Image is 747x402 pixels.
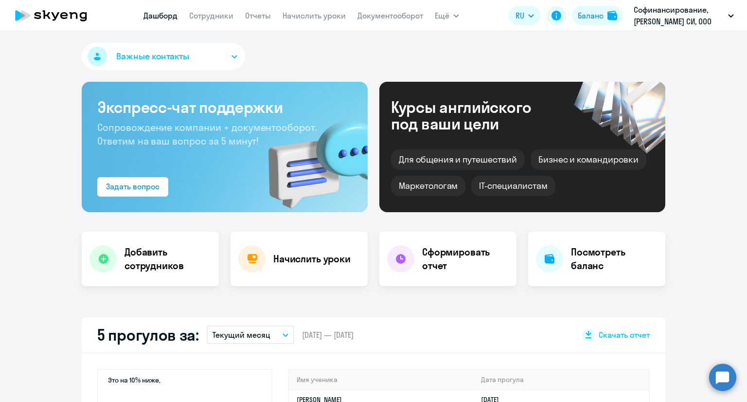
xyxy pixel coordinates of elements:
[435,10,449,21] span: Ещё
[108,376,160,387] span: Это на 10% ниже,
[435,6,459,25] button: Ещё
[97,177,168,197] button: Задать вопрос
[578,10,604,21] div: Баланс
[531,149,646,170] div: Бизнес и командировки
[302,329,354,340] span: [DATE] — [DATE]
[97,325,199,345] h2: 5 прогулов за:
[189,11,233,20] a: Сотрудники
[213,329,270,341] p: Текущий месяц
[471,176,555,196] div: IT-специалистам
[143,11,178,20] a: Дашборд
[571,245,658,273] h4: Посмотреть баланс
[422,245,509,273] h4: Сформировать отчет
[391,176,465,196] div: Маркетологам
[283,11,346,20] a: Начислить уроки
[82,43,245,70] button: Важные контакты
[634,4,724,27] p: Софинансирование, [PERSON_NAME] СИ, ООО
[572,6,623,25] button: Балансbalance
[357,11,423,20] a: Документооборот
[97,121,317,147] span: Сопровождение компании + документооборот. Ответим на ваш вопрос за 5 минут!
[289,370,473,390] th: Имя ученика
[607,11,617,20] img: balance
[106,181,160,192] div: Задать вопрос
[97,97,352,117] h3: Экспресс-чат поддержки
[273,252,351,266] h4: Начислить уроки
[245,11,271,20] a: Отчеты
[629,4,739,27] button: Софинансирование, [PERSON_NAME] СИ, ООО
[473,370,649,390] th: Дата прогула
[124,245,211,273] h4: Добавить сотрудников
[391,149,525,170] div: Для общения и путешествий
[509,6,541,25] button: RU
[207,326,294,344] button: Текущий месяц
[391,99,557,132] div: Курсы английского под ваши цели
[599,329,650,340] span: Скачать отчет
[116,50,189,63] span: Важные контакты
[516,10,524,21] span: RU
[254,103,368,212] img: bg-img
